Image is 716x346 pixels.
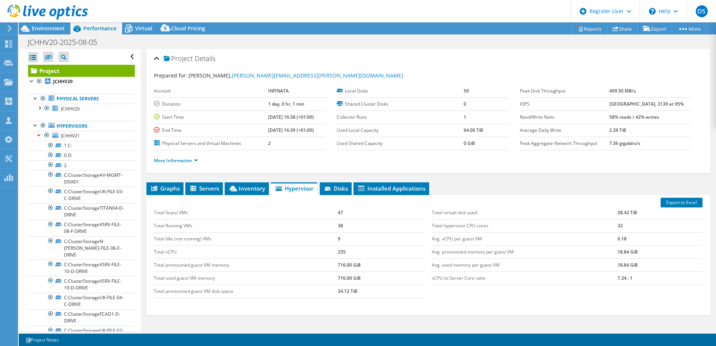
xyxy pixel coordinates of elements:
[28,104,135,113] a: JCHHV20
[337,113,464,121] label: Collector Runs
[28,259,135,276] a: C:ClusterStorageVSRV-FILE-10-D-DRIVE
[268,114,314,120] b: [DATE] 16:38 (+01:00)
[520,127,609,134] label: Average Daily Write
[28,220,135,236] a: C:ClusterStorageVSRV-FILE-08-F-DRIVE
[337,140,464,147] label: Used Shared Capacity
[338,219,425,232] td: 38
[520,100,609,108] label: IOPS
[20,335,64,345] a: Project Notes
[28,65,135,77] a: Project
[195,54,215,63] span: Details
[337,100,464,108] label: Shared Cluster Disks
[324,185,348,192] span: Disks
[164,55,193,63] span: Project
[618,271,703,285] td: 7.34 : 1
[432,258,618,271] td: Avg. used memory per guest VM
[338,206,425,219] td: 47
[232,72,403,79] a: [PERSON_NAME][EMAIL_ADDRESS][PERSON_NAME][DOMAIN_NAME]
[154,206,338,219] td: Total Guest VMs
[28,131,135,140] a: JCHHV21
[268,127,314,133] b: [DATE] 16:39 (+01:00)
[432,245,618,258] td: Avg. provisioned memory per guest VM
[61,106,80,112] span: JCHHV20
[154,100,268,108] label: Duration
[268,101,304,107] b: 1 day, 0 hr, 1 min
[432,219,618,232] td: Total hypervisor CPU cores
[28,186,135,203] a: C:ClusterStorageUK-FILE-03-C-DRIVE
[28,326,135,342] a: C:ClusterStorageUK-FILE-02-C-DRIVE
[618,206,703,219] td: 28.42 TiB
[171,25,205,32] span: Cloud Pricing
[154,271,338,285] td: Total used guest VM memory
[228,185,265,192] span: Inventory
[618,258,703,271] td: 18.84 GiB
[154,258,338,271] td: Total provisioned guest VM memory
[609,127,626,133] b: 2.29 TiB
[84,25,116,32] span: Performance
[154,72,187,79] label: Prepared for:
[338,245,425,258] td: 235
[432,232,618,245] td: Avg. vCPU per guest VM
[464,101,466,107] b: 0
[609,114,659,120] b: 58% reads / 42% writes
[520,87,609,95] label: Peak Disk Throughput
[432,206,618,219] td: Total virtual disk used
[337,87,464,95] label: Local Disks
[154,232,338,245] td: Total Idle (not-running) VMs
[464,114,466,120] b: 1
[150,185,180,192] span: Graphs
[274,185,313,192] span: Hypervisor
[28,309,135,326] a: C:ClusterStorageFCAD1-D-DRIVE
[649,8,656,15] svg: \n
[618,232,703,245] td: 6.18
[268,88,289,94] b: INFINATA
[28,236,135,259] a: C:ClusterStorageN-[PERSON_NAME]-FILE-08-E-DRIVE
[464,88,469,94] b: 59
[520,113,609,121] label: Read/Write Ratio
[28,203,135,220] a: C:ClusterStorageTITAN04-D-DRIVE
[61,133,80,139] span: JCHHV21
[607,23,638,34] a: Share
[135,25,152,32] span: Virtual
[609,101,684,107] b: [GEOGRAPHIC_DATA], 3139 at 95%
[618,245,703,258] td: 18.84 GiB
[28,170,135,186] a: C:ClusterStorageAV-MGMT-DISK01
[338,285,425,298] td: 34.12 TiB
[432,271,618,285] td: vCPU to Server Core ratio
[609,88,636,94] b: 499.50 MB/s
[28,276,135,292] a: C:ClusterStorageVSRV-FILE-19-D-DRIVE
[571,23,607,34] a: Reports
[28,151,135,160] a: 0 D:
[154,113,268,121] label: Start Time
[338,271,425,285] td: 716.00 GiB
[53,78,73,85] b: JCHHV20
[154,285,338,298] td: Total provisioned guest VM disk space
[520,140,609,147] label: Peak Aggregate Network Throughput
[154,87,268,95] label: Account
[268,140,271,146] b: 2
[661,198,703,207] a: Export to Excel
[28,141,135,151] a: 1 C:
[154,157,198,164] a: More Information
[672,23,707,34] a: More
[24,38,109,46] h1: JCHHV20-2025-08-05
[28,293,135,309] a: C:ClusterStorageUK-FILE-04-C-DRIVE
[28,94,135,104] a: Physical Servers
[28,77,135,86] a: JCHHV20
[154,140,268,147] label: Physical Servers and Virtual Machines
[32,25,65,32] span: Environment
[637,23,672,34] a: Export
[618,219,703,232] td: 32
[609,140,640,146] b: 7.36 gigabits/s
[357,185,425,192] span: Installed Applications
[337,127,464,134] label: Used Local Capacity
[154,245,338,258] td: Total vCPU
[696,5,708,17] span: OS
[154,219,338,232] td: Total Running VMs
[338,258,425,271] td: 716.00 GiB
[464,127,483,133] b: 94.06 TiB
[338,232,425,245] td: 9
[189,185,219,192] span: Servers
[28,160,135,170] a: 2
[188,72,403,79] span: [PERSON_NAME],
